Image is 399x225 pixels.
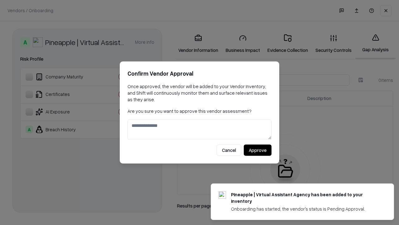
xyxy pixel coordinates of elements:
img: trypineapple.com [219,191,226,199]
button: Approve [244,145,272,156]
div: Onboarding has started, the vendor's status is Pending Approval. [231,206,379,212]
h2: Confirm Vendor Approval [127,69,272,78]
div: Pineapple | Virtual Assistant Agency has been added to your inventory [231,191,379,204]
button: Cancel [217,145,241,156]
p: Once approved, the vendor will be added to your Vendor Inventory, and Shift will continuously mon... [127,83,272,103]
p: Are you sure you want to approve this vendor assessment? [127,108,272,114]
